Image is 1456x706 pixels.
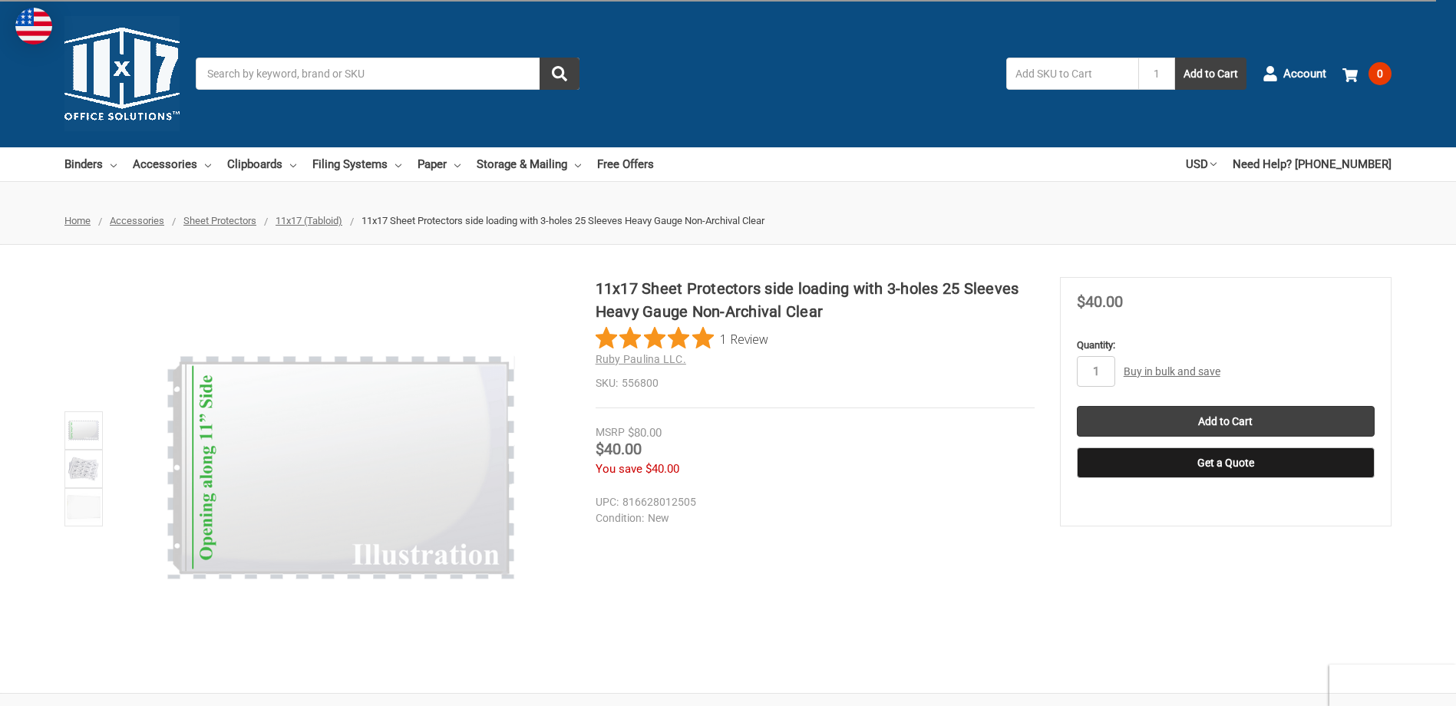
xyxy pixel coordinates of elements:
a: Need Help? [PHONE_NUMBER] [1233,147,1392,181]
dt: SKU: [596,375,618,391]
a: Filing Systems [312,147,401,181]
a: USD [1186,147,1217,181]
span: $40.00 [1077,292,1123,311]
a: Ruby Paulina LLC. [596,353,686,365]
a: 11x17 (Tabloid) [276,215,342,226]
img: 11x17.com [64,16,180,131]
span: 11x17 Sheet Protectors side loading with 3-holes 25 Sleeves Heavy Gauge Non-Archival Clear [362,215,764,226]
span: $40.00 [596,440,642,458]
a: Binders [64,147,117,181]
img: 11x17 Sheet Protectors side loading with 3-holes 25 Sleeves Heavy Gauge Non-Archival Clear [150,277,534,661]
button: Get a Quote [1077,447,1375,478]
a: Free Offers [597,147,654,181]
a: Clipboards [227,147,296,181]
input: Add SKU to Cart [1006,58,1138,90]
button: Rated 5 out of 5 stars from 1 reviews. Jump to reviews. [596,327,768,350]
a: Accessories [110,215,164,226]
iframe: Google Customer Reviews [1329,665,1456,706]
h1: 11x17 Sheet Protectors side loading with 3-holes 25 Sleeves Heavy Gauge Non-Archival Clear [596,277,1035,323]
span: 0 [1369,62,1392,85]
label: Quantity: [1077,338,1375,353]
dd: 816628012505 [596,494,1028,510]
dt: UPC: [596,494,619,510]
div: MSRP [596,424,625,440]
a: Home [64,215,91,226]
button: Add to Cart [1175,58,1246,90]
span: Account [1283,65,1326,83]
dd: New [596,510,1028,526]
a: Paper [418,147,461,181]
a: Accessories [133,147,211,181]
input: Search by keyword, brand or SKU [196,58,579,90]
img: 11x17 Sheet Protector Poly with holes on 11" side 556600 [67,490,101,524]
a: 0 [1342,54,1392,94]
a: Sheet Protectors [183,215,256,226]
dd: 556800 [596,375,1035,391]
span: $40.00 [645,462,679,476]
img: 11x17 Sheet Protectors side loading with 3-holes 25 Sleeves Heavy Gauge Non-Archival Clear [67,452,101,486]
dt: Condition: [596,510,644,526]
a: Account [1263,54,1326,94]
img: 11x17 Sheet Protectors side loading with 3-holes 25 Sleeves Heavy Gauge Non-Archival Clear [67,414,101,447]
input: Add to Cart [1077,406,1375,437]
a: Storage & Mailing [477,147,581,181]
span: $80.00 [628,426,662,440]
a: Buy in bulk and save [1124,365,1220,378]
img: duty and tax information for United States [15,8,52,45]
span: 1 Review [720,327,768,350]
span: You save [596,462,642,476]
